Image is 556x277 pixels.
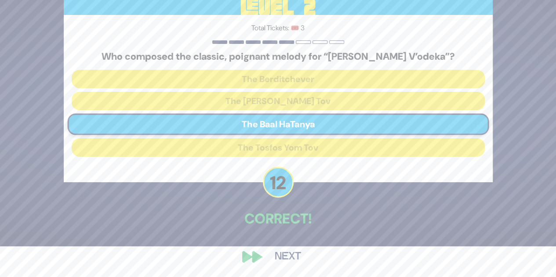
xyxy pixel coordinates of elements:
button: The Berditchever [72,70,485,88]
button: The Baal HaTanya [67,113,489,135]
p: Total Tickets: 🎟️ 3 [72,23,485,33]
button: Next [262,247,313,267]
p: 12 [263,167,294,198]
button: The Tosfos Yom Tov [72,138,485,157]
h5: Who composed the classic, poignant melody for “[PERSON_NAME] V’odeka”? [72,51,485,62]
button: The [PERSON_NAME] Tov [72,92,485,110]
p: Correct! [64,208,493,229]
